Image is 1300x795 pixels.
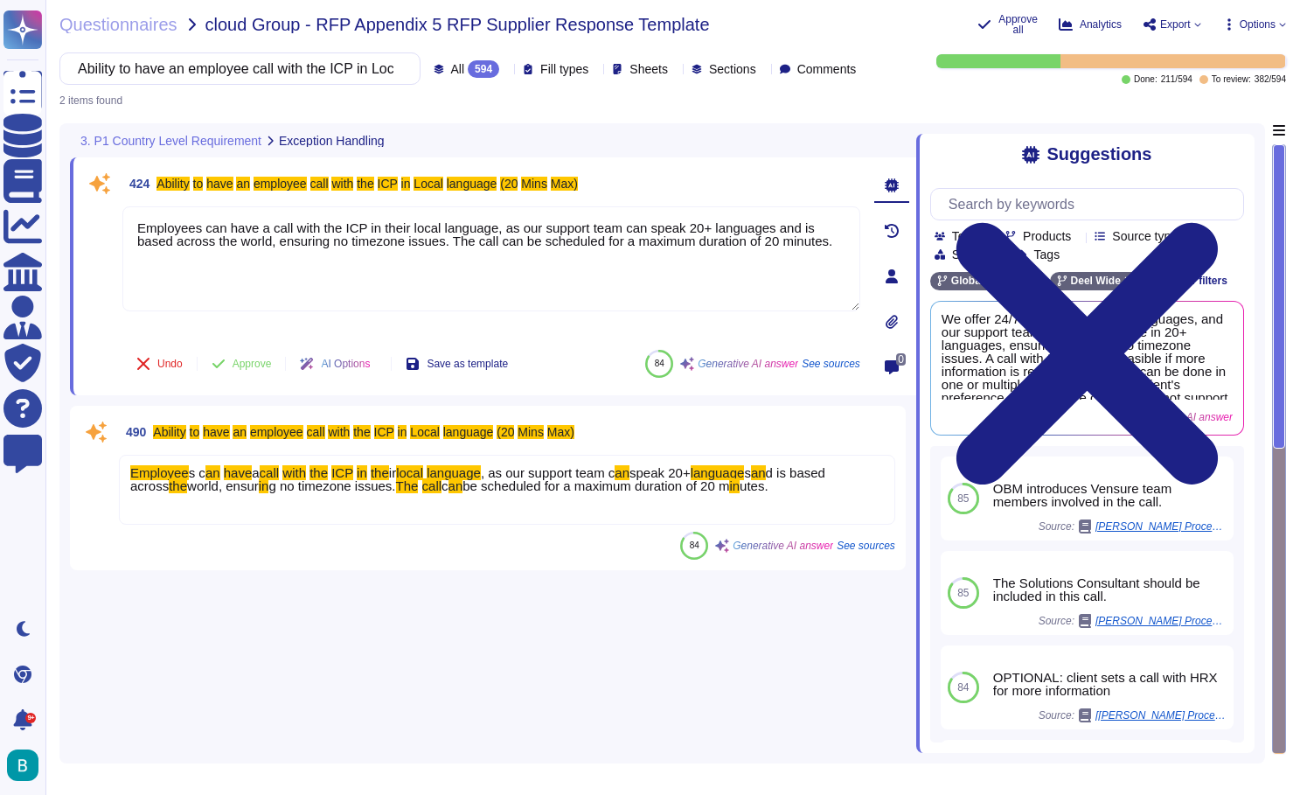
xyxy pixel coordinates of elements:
[307,425,325,439] mark: call
[629,63,668,75] span: Sheets
[189,465,205,480] span: s c
[310,177,329,191] mark: call
[1039,708,1227,722] span: Source:
[1059,17,1122,31] button: Analytics
[1095,616,1227,626] span: [PERSON_NAME] Procedure: PEO - Sales Handover to Onboarding.pdf
[1161,75,1192,84] span: 211 / 594
[7,750,38,781] img: user
[224,465,253,480] mark: have
[233,425,247,439] mark: an
[153,425,185,439] mark: Ability
[547,425,574,439] mark: Max)
[802,359,860,369] span: See sources
[252,465,259,480] span: a
[374,425,394,439] mark: ICP
[447,177,497,191] mark: language
[401,177,411,191] mark: in
[25,713,36,723] div: 9+
[744,465,751,480] span: s
[410,425,439,439] mark: Local
[59,95,122,106] div: 2 items found
[282,465,306,480] mark: with
[398,425,407,439] mark: in
[156,177,189,191] mark: Ability
[733,540,833,551] span: Generative AI answer
[130,465,189,480] mark: Employee
[268,478,395,493] span: g no timezone issues.
[1255,75,1286,84] span: 382 / 594
[357,465,367,480] mark: in
[69,53,402,84] input: Search by keywords
[977,14,1038,35] button: Approve all
[122,206,860,311] textarea: Employees can have a call with the ICP in their local language, as our support team can speak 20+...
[396,465,423,480] mark: local
[357,177,373,191] mark: the
[206,177,233,191] mark: have
[443,425,494,439] mark: language
[462,478,729,493] span: be scheduled for a maximum duration of 20 m
[321,359,370,369] span: AI Options
[709,63,756,75] span: Sections
[690,540,699,550] span: 84
[3,746,51,785] button: user
[837,540,895,551] span: See sources
[993,576,1227,603] div: The Solutions Consultant should be included in this call.
[629,465,691,480] span: speak 20+
[353,425,370,439] mark: the
[468,60,499,78] div: 594
[448,478,463,493] mark: an
[1212,75,1251,84] span: To review:
[655,359,664,368] span: 84
[1039,614,1227,628] span: Source:
[957,588,969,598] span: 85
[233,359,272,369] span: Approve
[205,465,220,480] mark: an
[1134,75,1157,84] span: Done:
[205,16,710,33] span: cloud Group - RFP Appendix 5 RFP Supplier Response Template
[328,425,350,439] mark: with
[740,478,768,493] span: utes.
[169,478,187,493] mark: the
[615,465,629,480] mark: an
[797,63,857,75] span: Comments
[250,425,303,439] mark: employee
[422,478,442,493] mark: call
[551,177,578,191] mark: Max)
[236,177,250,191] mark: an
[451,63,465,75] span: All
[441,478,448,493] span: c
[521,177,547,191] mark: Mins
[122,178,149,190] span: 424
[691,465,745,480] mark: language
[940,189,1243,220] input: Search by keywords
[993,671,1227,697] div: OPTIONAL: client sets a call with HRX for more information
[309,465,328,480] mark: the
[331,465,353,480] mark: ICP
[540,63,588,75] span: Fill types
[427,359,508,369] span: Save as template
[260,465,280,480] mark: call
[500,177,518,191] mark: (20
[157,359,183,369] span: Undo
[119,426,146,438] span: 490
[1160,19,1191,30] span: Export
[1240,19,1276,30] span: Options
[198,346,286,381] button: Approve
[998,14,1038,35] span: Approve all
[371,465,389,480] mark: the
[254,177,307,191] mark: employee
[414,177,442,191] mark: Local
[389,465,396,480] span: ir
[122,346,197,381] button: Undo
[392,346,522,381] button: Save as template
[896,353,906,366] span: 0
[1095,710,1227,721] span: [[PERSON_NAME] Process] EOR Consultant Transfer in [GEOGRAPHIC_DATA] (for AUG employees who have ...
[957,682,969,693] span: 84
[729,478,740,493] mark: in
[518,425,544,439] mark: Mins
[187,478,259,493] span: world, ensur
[396,478,419,493] mark: The
[193,177,204,191] mark: to
[378,177,398,191] mark: ICP
[130,465,825,493] span: d is based across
